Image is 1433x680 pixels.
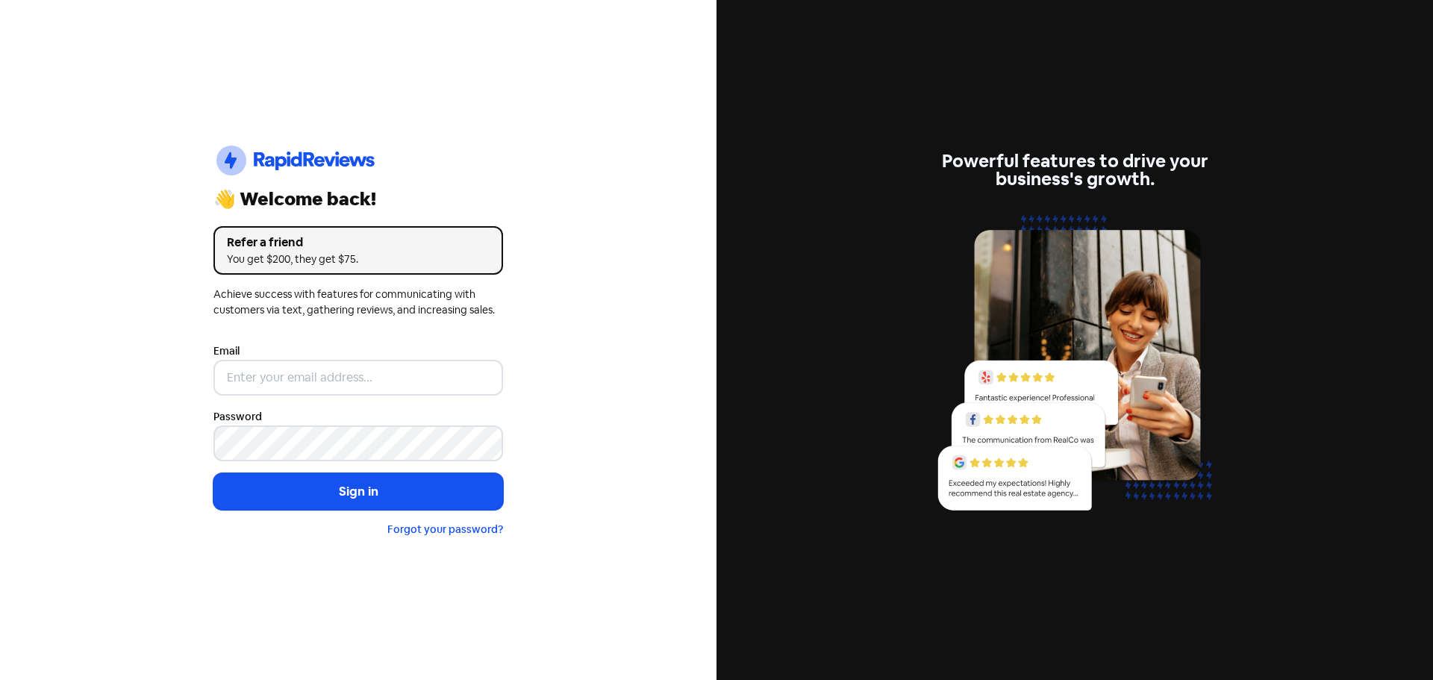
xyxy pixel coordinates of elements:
[213,409,262,425] label: Password
[930,206,1220,528] img: reviews
[227,234,490,252] div: Refer a friend
[227,252,490,267] div: You get $200, they get $75.
[213,360,503,396] input: Enter your email address...
[387,523,503,536] a: Forgot your password?
[213,473,503,511] button: Sign in
[213,287,503,318] div: Achieve success with features for communicating with customers via text, gathering reviews, and i...
[213,190,503,208] div: 👋 Welcome back!
[930,152,1220,188] div: Powerful features to drive your business's growth.
[213,343,240,359] label: Email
